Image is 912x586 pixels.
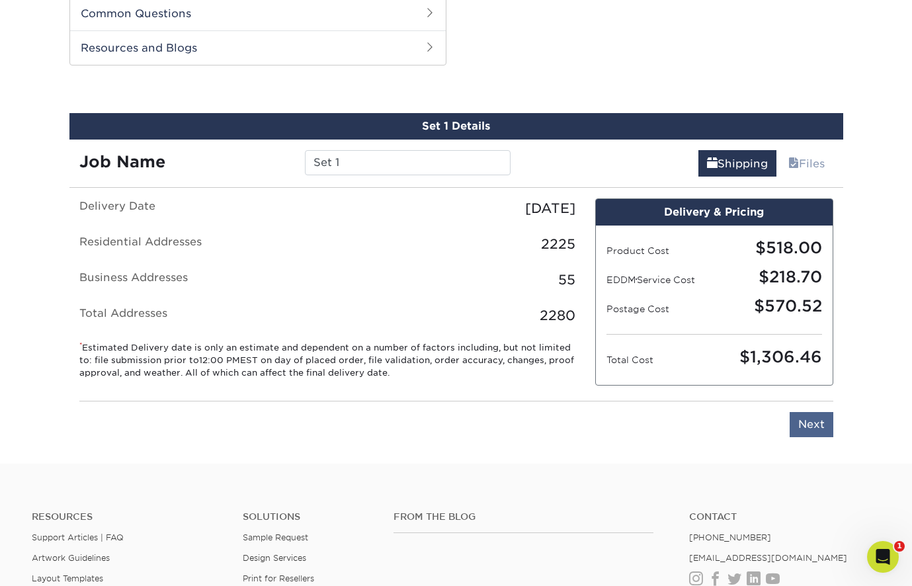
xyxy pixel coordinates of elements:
div: 55 [327,270,585,290]
label: Total Cost [606,353,714,366]
a: Support Articles | FAQ [32,532,124,542]
a: Contact [689,511,880,523]
div: $518.00 [714,236,832,260]
label: Delivery Date [69,198,327,218]
a: Shipping [698,150,776,177]
small: Estimated Delivery date is only an estimate and dependent on a number of factors including, but n... [79,341,575,380]
h4: Resources [32,511,223,523]
div: 2280 [327,306,585,325]
iframe: Intercom live chat [867,541,899,573]
h4: Solutions [243,511,374,523]
a: Sample Request [243,532,308,542]
label: Product Cost [606,244,714,257]
span: ® [636,278,637,282]
label: Business Addresses [69,270,327,290]
a: [PHONE_NUMBER] [689,532,771,542]
strong: Job Name [79,152,165,171]
label: Residential Addresses [69,234,327,254]
div: Delivery & Pricing [596,199,833,226]
label: Total Addresses [69,306,327,325]
a: Files [780,150,833,177]
input: Next [790,412,833,437]
div: $218.70 [714,265,832,289]
span: files [788,157,799,170]
div: $570.52 [714,294,832,318]
span: 1 [894,541,905,552]
h4: From the Blog [394,511,653,523]
a: Print for Resellers [243,573,314,583]
div: $1,306.46 [714,345,832,369]
span: 12:00 PM [199,355,240,365]
div: 2225 [327,234,585,254]
label: Postage Cost [606,302,714,315]
input: Enter a job name [305,150,511,175]
a: Design Services [243,553,306,563]
label: EDDM Service Cost [606,273,714,286]
div: [DATE] [327,198,585,218]
a: [EMAIL_ADDRESS][DOMAIN_NAME] [689,553,847,563]
div: Set 1 Details [69,113,843,140]
span: shipping [707,157,718,170]
h2: Resources and Blogs [70,30,446,65]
